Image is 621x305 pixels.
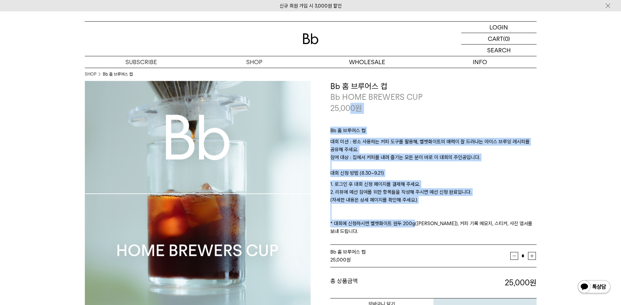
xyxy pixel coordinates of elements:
[424,56,537,68] p: INFO
[503,33,510,44] p: (0)
[103,71,133,78] li: Bb 홈 브루어스 컵
[330,81,537,92] h3: Bb 홈 브루어스 컵
[488,33,503,44] p: CART
[487,45,511,56] p: SEARCH
[330,249,366,255] span: Bb 홈 브루어스 컵
[330,169,537,180] p: 대회 신청 방법 (8.30~9.21)
[198,56,311,68] a: SHOP
[330,256,510,264] div: 원
[330,277,433,288] dt: 총 상품금액
[577,279,611,295] img: 카카오톡 채널 1:1 채팅 버튼
[330,257,346,263] strong: 25,000
[530,278,537,287] b: 원
[85,71,96,78] a: SHOP
[505,278,537,287] strong: 25,000
[330,127,537,138] p: Bb 홈 브루어스 컵
[311,56,424,68] p: WHOLESALE
[461,33,537,45] a: CART (0)
[528,252,536,260] button: 증가
[355,103,362,113] span: 원
[85,56,198,68] a: SUBSCRIBE
[461,22,537,33] a: LOGIN
[303,33,319,44] img: 로고
[330,180,537,235] p: 1. 로그인 후 대회 신청 페이지를 결제해 주세요. 2. 리뷰에 예선 참여를 위한 항목들을 작성해 주시면 예선 신청 완료입니다. (자세한 내용은 상세 페이지를 확인해 주세요....
[330,92,537,103] p: Bb HOME BREWERS CUP
[280,3,342,9] a: 신규 회원 가입 시 3,000원 할인
[510,252,518,260] button: 감소
[489,22,508,33] p: LOGIN
[330,103,362,114] p: 25,000
[330,138,537,169] p: 대회 미션 : 평소 사용하는 커피 도구를 활용해, 벨벳화이트의 매력이 잘 드러나는 아이스 브루잉 레시피를 공유해 주세요. 참여 대상 : 집에서 커피를 내려 즐기는 모든 분이 ...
